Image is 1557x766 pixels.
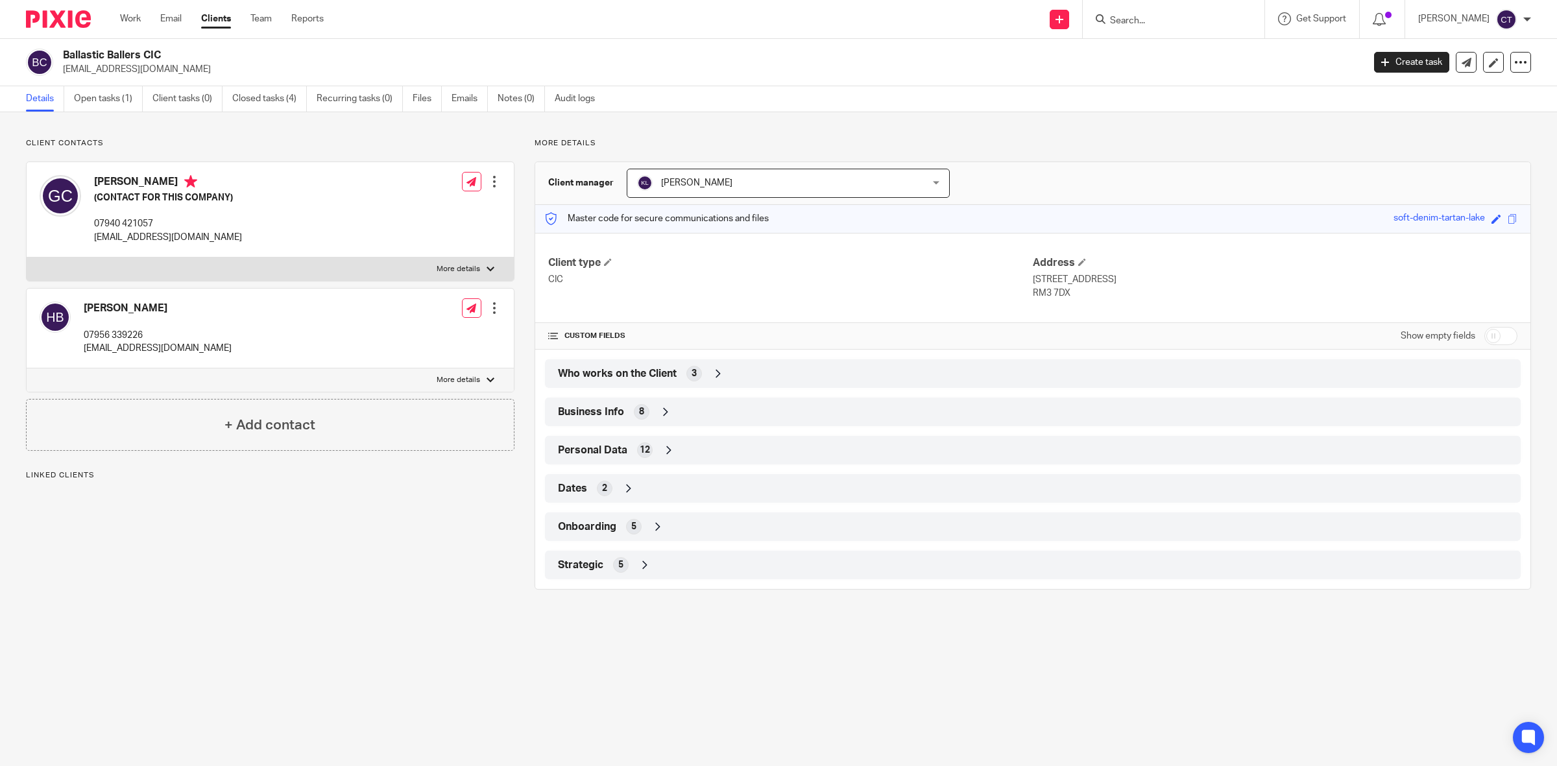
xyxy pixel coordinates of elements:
h4: Address [1033,256,1517,270]
img: svg%3E [40,302,71,333]
a: Details [26,86,64,112]
img: svg%3E [40,175,81,217]
i: Primary [184,175,197,188]
h2: Ballastic Ballers CIC [63,49,1096,62]
span: Strategic [558,558,603,572]
label: Show empty fields [1401,329,1475,342]
p: 07940 421057 [94,217,242,230]
p: [EMAIL_ADDRESS][DOMAIN_NAME] [84,342,232,355]
a: Audit logs [555,86,605,112]
a: Emails [452,86,488,112]
span: Dates [558,482,587,496]
p: 07956 339226 [84,329,232,342]
span: 8 [639,405,644,418]
a: Client tasks (0) [152,86,223,112]
a: Open tasks (1) [74,86,143,112]
p: More details [437,375,480,385]
h4: Client type [548,256,1033,270]
a: Email [160,12,182,25]
p: More details [535,138,1531,149]
a: Recurring tasks (0) [317,86,403,112]
span: Onboarding [558,520,616,534]
h3: Client manager [548,176,614,189]
img: svg%3E [1496,9,1517,30]
span: Get Support [1296,14,1346,23]
a: Closed tasks (4) [232,86,307,112]
a: Create task [1374,52,1449,73]
span: 5 [631,520,636,533]
p: Client contacts [26,138,514,149]
p: CIC [548,273,1033,286]
img: Pixie [26,10,91,28]
span: Business Info [558,405,624,419]
p: [PERSON_NAME] [1418,12,1490,25]
p: RM3 7DX [1033,287,1517,300]
p: More details [437,264,480,274]
span: 2 [602,482,607,495]
span: 12 [640,444,650,457]
a: Clients [201,12,231,25]
a: Notes (0) [498,86,545,112]
img: svg%3E [26,49,53,76]
h4: + Add contact [224,415,315,435]
span: 3 [692,367,697,380]
span: Who works on the Client [558,367,677,381]
div: soft-denim-tartan-lake [1394,211,1485,226]
a: Work [120,12,141,25]
h4: [PERSON_NAME] [94,175,242,191]
p: [STREET_ADDRESS] [1033,273,1517,286]
p: Master code for secure communications and files [545,212,769,225]
p: [EMAIL_ADDRESS][DOMAIN_NAME] [94,231,242,244]
h4: CUSTOM FIELDS [548,331,1033,341]
h5: (CONTACT FOR THIS COMPANY) [94,191,242,204]
a: Reports [291,12,324,25]
p: [EMAIL_ADDRESS][DOMAIN_NAME] [63,63,1355,76]
span: 5 [618,558,623,571]
h4: [PERSON_NAME] [84,302,232,315]
p: Linked clients [26,470,514,481]
input: Search [1109,16,1225,27]
span: [PERSON_NAME] [661,178,732,187]
img: svg%3E [637,175,653,191]
a: Files [413,86,442,112]
a: Team [250,12,272,25]
span: Personal Data [558,444,627,457]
